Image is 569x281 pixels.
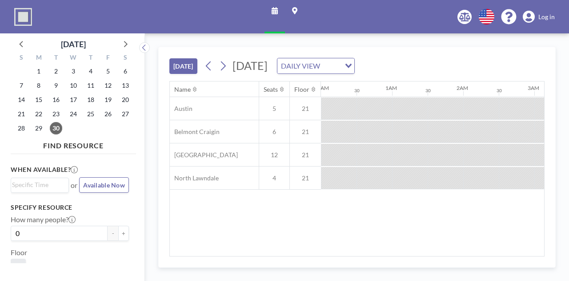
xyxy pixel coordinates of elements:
span: Tuesday, September 16, 2025 [50,94,62,106]
span: Wednesday, September 10, 2025 [67,79,80,92]
span: Log in [538,13,555,21]
h4: FIND RESOURCE [11,138,136,150]
a: Log in [523,11,555,23]
span: 4 [259,174,289,182]
span: Thursday, September 11, 2025 [84,79,97,92]
div: 30 [354,88,360,94]
span: Tuesday, September 2, 2025 [50,65,62,77]
span: Monday, September 1, 2025 [32,65,45,77]
div: 30 [497,88,502,94]
button: Available Now [79,177,129,193]
span: Available Now [83,181,125,189]
button: + [118,226,129,241]
span: 21 [290,174,321,182]
span: 21 [290,128,321,136]
span: Tuesday, September 30, 2025 [50,122,62,134]
span: Wednesday, September 17, 2025 [67,94,80,106]
span: or [71,181,77,190]
div: M [30,53,48,64]
div: F [99,53,116,64]
div: Seats [264,86,278,94]
div: S [13,53,30,64]
span: Saturday, September 27, 2025 [119,108,132,120]
button: [DATE] [169,58,197,74]
span: Friday, September 12, 2025 [102,79,114,92]
span: [GEOGRAPHIC_DATA] [170,151,238,159]
span: 21 [290,105,321,113]
span: Monday, September 29, 2025 [32,122,45,134]
input: Search for option [12,180,64,190]
button: - [108,226,118,241]
div: T [48,53,65,64]
span: Saturday, September 6, 2025 [119,65,132,77]
span: Thursday, September 4, 2025 [84,65,97,77]
span: Sunday, September 21, 2025 [15,108,28,120]
span: 6 [259,128,289,136]
label: How many people? [11,215,76,224]
span: Friday, September 19, 2025 [102,94,114,106]
input: Search for option [323,60,340,72]
span: Sunday, September 7, 2025 [15,79,28,92]
span: DAILY VIEW [279,60,322,72]
h3: Specify resource [11,204,129,212]
span: Wednesday, September 3, 2025 [67,65,80,77]
div: S [116,53,134,64]
span: Wednesday, September 24, 2025 [67,108,80,120]
div: 2AM [457,85,468,91]
div: [DATE] [61,38,86,50]
span: [DATE] [232,59,268,72]
div: Search for option [277,58,354,73]
div: 30 [425,88,431,94]
div: Name [174,86,191,94]
span: 21 [290,151,321,159]
span: Tuesday, September 23, 2025 [50,108,62,120]
label: Floor [11,248,27,257]
div: 3AM [528,85,539,91]
span: 5 [259,105,289,113]
div: T [82,53,99,64]
span: Belmont Craigin [170,128,220,136]
span: North Lawndale [170,174,219,182]
span: 12 [259,151,289,159]
div: 1AM [385,85,397,91]
span: Thursday, September 25, 2025 [84,108,97,120]
span: Thursday, September 18, 2025 [84,94,97,106]
span: Sunday, September 14, 2025 [15,94,28,106]
span: Saturday, September 20, 2025 [119,94,132,106]
img: organization-logo [14,8,32,26]
div: Search for option [11,178,68,191]
div: 12AM [314,85,329,91]
span: Monday, September 15, 2025 [32,94,45,106]
span: Monday, September 8, 2025 [32,79,45,92]
span: Saturday, September 13, 2025 [119,79,132,92]
span: Monday, September 22, 2025 [32,108,45,120]
div: W [65,53,82,64]
span: Friday, September 26, 2025 [102,108,114,120]
span: Sunday, September 28, 2025 [15,122,28,134]
div: Floor [294,86,309,94]
span: Austin [170,105,192,113]
span: 21 [14,262,22,271]
span: Tuesday, September 9, 2025 [50,79,62,92]
span: Friday, September 5, 2025 [102,65,114,77]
